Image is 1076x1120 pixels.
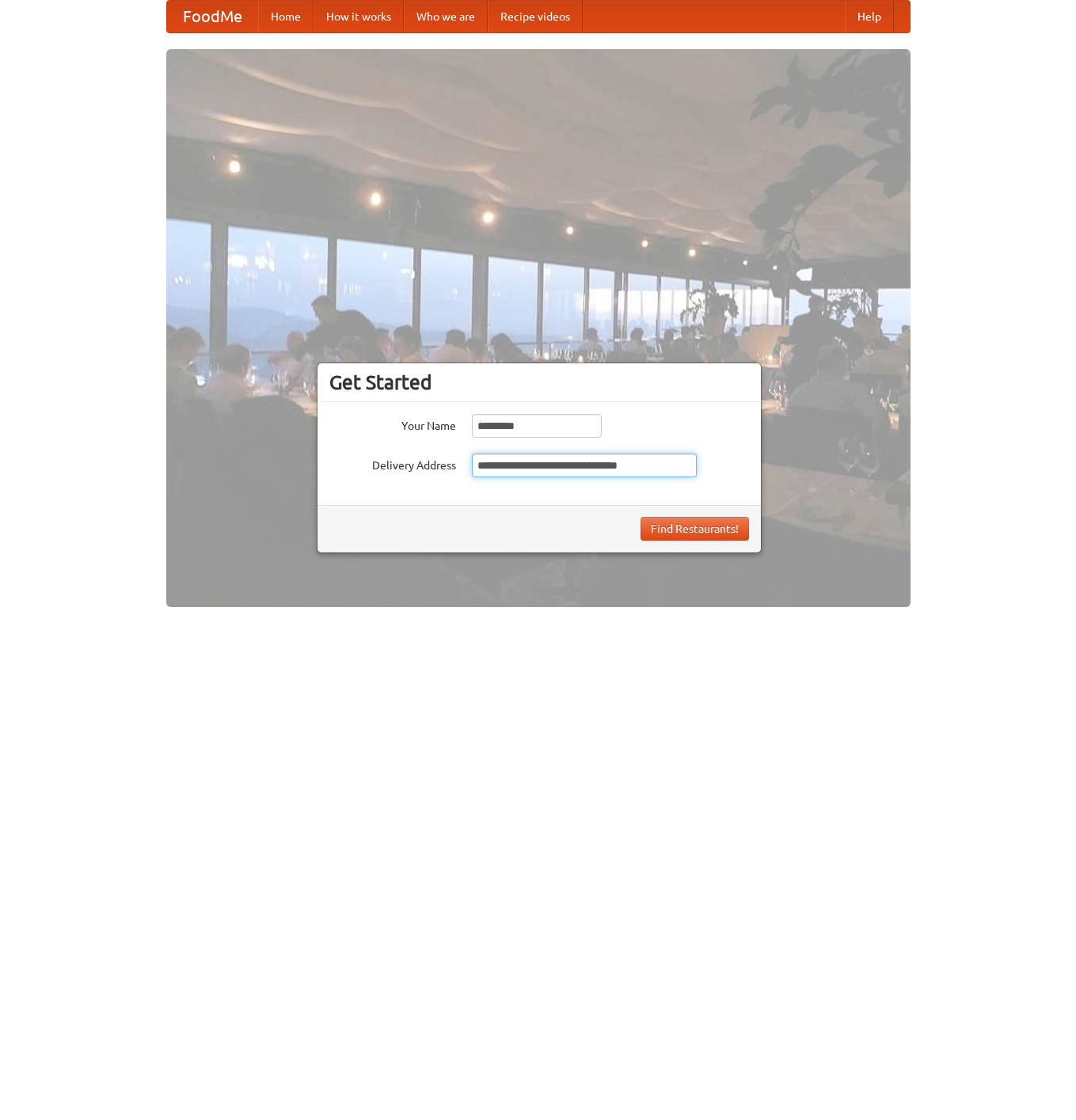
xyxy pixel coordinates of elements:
a: Home [258,1,314,32]
h3: Get Started [329,370,749,394]
a: Who we are [404,1,488,32]
a: Help [845,1,894,32]
label: Delivery Address [329,454,456,473]
button: Find Restaurants! [641,517,749,541]
a: Recipe videos [488,1,583,32]
a: How it works [314,1,404,32]
label: Your Name [329,414,456,434]
a: FoodMe [167,1,258,32]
